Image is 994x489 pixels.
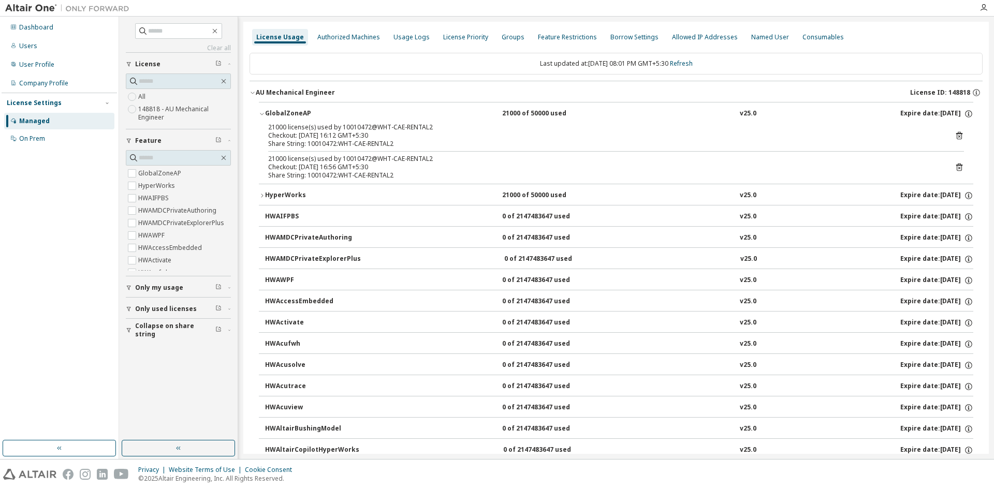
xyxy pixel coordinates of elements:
[900,403,973,412] div: Expire date: [DATE]
[502,339,595,349] div: 0 of 2147483647 used
[256,33,304,41] div: License Usage
[265,205,973,228] button: HWAIFPBS0 of 2147483647 usedv25.0Expire date:[DATE]
[265,312,973,334] button: HWActivate0 of 2147483647 usedv25.0Expire date:[DATE]
[740,361,756,370] div: v25.0
[265,361,358,370] div: HWAcusolve
[502,191,595,200] div: 21000 of 50000 used
[740,276,756,285] div: v25.0
[265,396,973,419] button: HWAcuview0 of 2147483647 usedv25.0Expire date:[DATE]
[502,233,595,243] div: 0 of 2147483647 used
[265,227,973,249] button: HWAMDCPrivateAuthoring0 of 2147483647 usedv25.0Expire date:[DATE]
[268,123,939,131] div: 21000 license(s) used by 10010472@WHT-CAE-RENTAL2
[538,33,597,41] div: Feature Restrictions
[250,53,983,75] div: Last updated at: [DATE] 08:01 PM GMT+5:30
[740,424,756,434] div: v25.0
[900,318,973,328] div: Expire date: [DATE]
[138,180,177,192] label: HyperWorks
[740,191,756,200] div: v25.0
[740,109,756,118] div: v25.0
[265,233,358,243] div: HWAMDCPrivateAuthoring
[740,403,756,412] div: v25.0
[900,297,973,306] div: Expire date: [DATE]
[215,305,222,313] span: Clear filter
[135,284,183,292] span: Only my usage
[265,439,973,462] button: HWAltairCopilotHyperWorks0 of 2147483647 usedv25.0Expire date:[DATE]
[5,3,135,13] img: Altair One
[215,137,222,145] span: Clear filter
[265,446,359,455] div: HWAltairCopilotHyperWorks
[126,298,231,320] button: Only used licenses
[80,469,91,480] img: instagram.svg
[215,284,222,292] span: Clear filter
[265,290,973,313] button: HWAccessEmbedded0 of 2147483647 usedv25.0Expire date:[DATE]
[502,424,595,434] div: 0 of 2147483647 used
[672,33,738,41] div: Allowed IP Addresses
[502,109,595,118] div: 21000 of 50000 used
[268,140,939,148] div: Share String: 10010472:WHT-CAE-RENTAL2
[138,254,173,266] label: HWActivate
[265,255,361,264] div: HWAMDCPrivateExplorerPlus
[900,276,973,285] div: Expire date: [DATE]
[900,382,973,391] div: Expire date: [DATE]
[135,137,162,145] span: Feature
[502,276,595,285] div: 0 of 2147483647 used
[265,403,358,412] div: HWAcuview
[610,33,659,41] div: Borrow Settings
[740,318,756,328] div: v25.0
[97,469,108,480] img: linkedin.svg
[268,155,939,163] div: 21000 license(s) used by 10010472@WHT-CAE-RENTAL2
[900,212,973,221] div: Expire date: [DATE]
[265,382,358,391] div: HWAcutrace
[126,319,231,342] button: Collapse on share string
[900,339,973,349] div: Expire date: [DATE]
[900,233,973,243] div: Expire date: [DATE]
[138,266,171,279] label: HWAcufwh
[751,33,789,41] div: Named User
[900,109,973,118] div: Expire date: [DATE]
[265,375,973,398] button: HWAcutrace0 of 2147483647 usedv25.0Expire date:[DATE]
[19,135,45,143] div: On Prem
[3,469,56,480] img: altair_logo.svg
[910,88,970,97] span: License ID: 148818
[265,333,973,355] button: HWAcufwh0 of 2147483647 usedv25.0Expire date:[DATE]
[126,276,231,299] button: Only my usage
[19,79,68,87] div: Company Profile
[265,318,358,328] div: HWActivate
[138,103,231,124] label: 148818 - AU Mechanical Engineer
[138,229,167,242] label: HWAWPF
[19,61,54,69] div: User Profile
[215,60,222,68] span: Clear filter
[740,382,756,391] div: v25.0
[740,212,756,221] div: v25.0
[265,424,358,434] div: HWAltairBushingModel
[259,102,973,125] button: GlobalZoneAP21000 of 50000 usedv25.0Expire date:[DATE]
[135,60,160,68] span: License
[138,474,298,483] p: © 2025 Altair Engineering, Inc. All Rights Reserved.
[317,33,380,41] div: Authorized Machines
[126,53,231,76] button: License
[502,361,595,370] div: 0 of 2147483647 used
[503,446,596,455] div: 0 of 2147483647 used
[502,403,595,412] div: 0 of 2147483647 used
[502,318,595,328] div: 0 of 2147483647 used
[265,191,358,200] div: HyperWorks
[19,42,37,50] div: Users
[502,382,595,391] div: 0 of 2147483647 used
[138,167,183,180] label: GlobalZoneAP
[900,446,973,455] div: Expire date: [DATE]
[126,129,231,152] button: Feature
[265,212,358,221] div: HWAIFPBS
[135,322,215,338] span: Collapse on share string
[138,204,218,217] label: HWAMDCPrivateAuthoring
[138,192,171,204] label: HWAIFPBS
[265,276,358,285] div: HWAWPF
[268,131,939,140] div: Checkout: [DATE] 16:12 GMT+5:30
[670,59,693,68] a: Refresh
[265,248,973,271] button: HWAMDCPrivateExplorerPlus0 of 2147483647 usedv25.0Expire date:[DATE]
[265,109,358,118] div: GlobalZoneAP
[19,23,53,32] div: Dashboard
[393,33,430,41] div: Usage Logs
[268,163,939,171] div: Checkout: [DATE] 16:56 GMT+5:30
[7,99,62,107] div: License Settings
[268,171,939,180] div: Share String: 10010472:WHT-CAE-RENTAL2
